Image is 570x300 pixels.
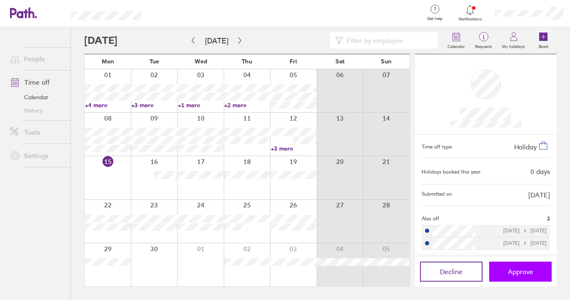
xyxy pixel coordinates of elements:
[150,58,159,65] span: Tue
[534,42,553,49] label: Book
[3,124,70,141] a: Tools
[547,216,550,222] span: 2
[530,168,550,175] div: 0 days
[503,228,547,234] div: [DATE] [DATE]
[224,101,270,109] a: +2 more
[335,58,345,65] span: Sat
[3,104,70,117] a: History
[489,262,552,282] button: Approve
[242,58,252,65] span: Thu
[442,42,470,49] label: Calendar
[198,34,235,48] button: [DATE]
[422,141,452,151] div: Time off type
[422,169,481,175] div: Holidays booked this year
[470,34,497,40] span: 1
[503,240,547,246] div: [DATE] [DATE]
[422,216,439,222] span: Also off
[497,27,530,54] a: My holidays
[3,74,70,91] a: Time off
[422,191,452,199] span: Submitted on
[3,50,70,67] a: People
[457,4,484,22] a: Notifications
[530,27,557,54] a: Book
[195,58,207,65] span: Wed
[421,16,448,21] span: Get help
[102,58,114,65] span: Mon
[470,42,497,49] label: Requests
[381,58,392,65] span: Sun
[442,27,470,54] a: Calendar
[440,268,462,275] span: Decline
[470,27,497,54] a: 1Requests
[497,42,530,49] label: My holidays
[178,101,223,109] a: +1 more
[3,91,70,104] a: Calendar
[271,145,316,152] a: +3 more
[508,268,533,275] span: Approve
[290,58,297,65] span: Fri
[343,33,432,48] input: Filter by employee
[514,143,537,151] span: Holiday
[457,17,484,22] span: Notifications
[85,101,130,109] a: +4 more
[3,147,70,164] a: Settings
[420,262,482,282] button: Decline
[131,101,177,109] a: +3 more
[528,191,550,199] span: [DATE]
